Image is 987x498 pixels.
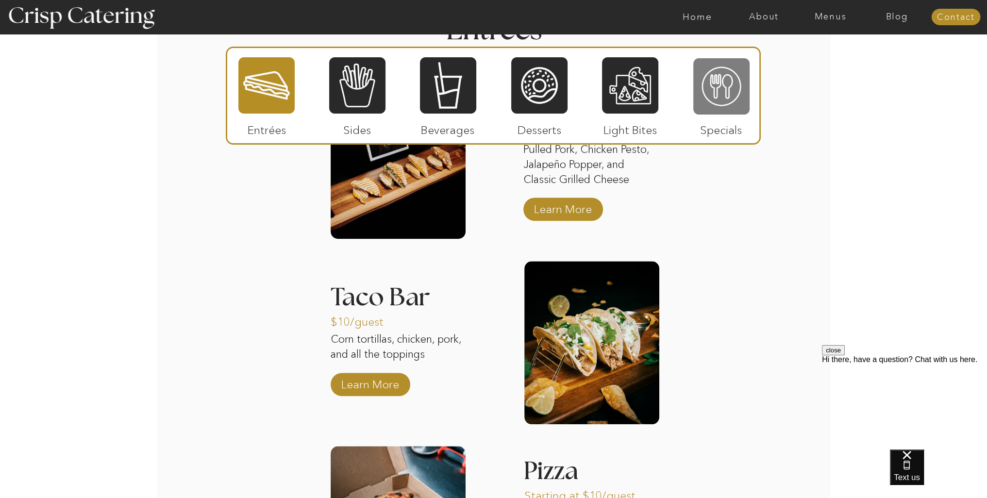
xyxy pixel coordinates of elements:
[797,12,864,22] a: Menus
[822,345,987,462] iframe: podium webchat widget prompt
[731,12,797,22] a: About
[689,114,753,142] p: Specials
[338,368,402,396] a: Learn More
[931,13,980,22] a: Contact
[523,142,658,189] p: Pulled Pork, Chicken Pesto, Jalapeño Popper, and Classic Grilled Cheese
[331,285,466,297] h3: Taco Bar
[416,114,480,142] p: Beverages
[890,449,987,498] iframe: podium webchat widget bubble
[507,114,572,142] p: Desserts
[234,114,299,142] p: Entrées
[598,114,663,142] p: Light Bites
[325,114,389,142] p: Sides
[331,332,466,379] p: Corn tortillas, chicken, pork, and all the toppings
[531,193,595,221] a: Learn More
[331,305,395,333] p: $10/guest
[446,17,541,36] h2: Entrees
[664,12,731,22] a: Home
[864,12,930,22] a: Blog
[523,459,624,487] h3: Pizza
